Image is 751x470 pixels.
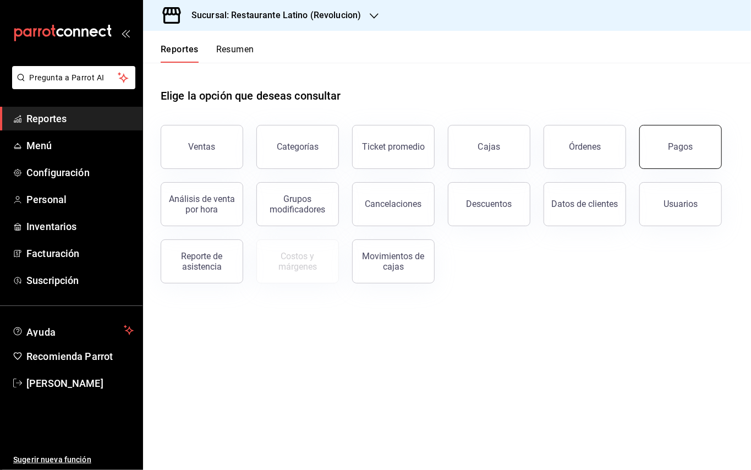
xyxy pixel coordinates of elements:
[216,44,254,63] button: Resumen
[552,199,618,209] div: Datos de clientes
[277,141,319,152] div: Categorías
[664,199,698,209] div: Usuarios
[264,251,332,272] div: Costos y márgenes
[365,199,422,209] div: Cancelaciones
[359,251,427,272] div: Movimientos de cajas
[26,273,134,288] span: Suscripción
[161,182,243,226] button: Análisis de venta por hora
[448,182,530,226] button: Descuentos
[256,182,339,226] button: Grupos modificadores
[189,141,216,152] div: Ventas
[26,246,134,261] span: Facturación
[161,44,199,63] button: Reportes
[467,199,512,209] div: Descuentos
[362,141,425,152] div: Ticket promedio
[183,9,361,22] h3: Sucursal: Restaurante Latino (Revolucion)
[161,44,254,63] div: navigation tabs
[668,141,693,152] div: Pagos
[352,239,435,283] button: Movimientos de cajas
[264,194,332,215] div: Grupos modificadores
[161,88,341,104] h1: Elige la opción que deseas consultar
[8,80,135,91] a: Pregunta a Parrot AI
[256,125,339,169] button: Categorías
[26,376,134,391] span: [PERSON_NAME]
[256,239,339,283] button: Contrata inventarios para ver este reporte
[352,125,435,169] button: Ticket promedio
[12,66,135,89] button: Pregunta a Parrot AI
[26,219,134,234] span: Inventarios
[121,29,130,37] button: open_drawer_menu
[569,141,601,152] div: Órdenes
[352,182,435,226] button: Cancelaciones
[161,239,243,283] button: Reporte de asistencia
[13,454,134,466] span: Sugerir nueva función
[168,251,236,272] div: Reporte de asistencia
[448,125,530,169] a: Cajas
[26,138,134,153] span: Menú
[26,324,119,337] span: Ayuda
[26,349,134,364] span: Recomienda Parrot
[26,192,134,207] span: Personal
[544,125,626,169] button: Órdenes
[168,194,236,215] div: Análisis de venta por hora
[639,125,722,169] button: Pagos
[30,72,118,84] span: Pregunta a Parrot AI
[26,111,134,126] span: Reportes
[26,165,134,180] span: Configuración
[161,125,243,169] button: Ventas
[544,182,626,226] button: Datos de clientes
[639,182,722,226] button: Usuarios
[478,140,501,154] div: Cajas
